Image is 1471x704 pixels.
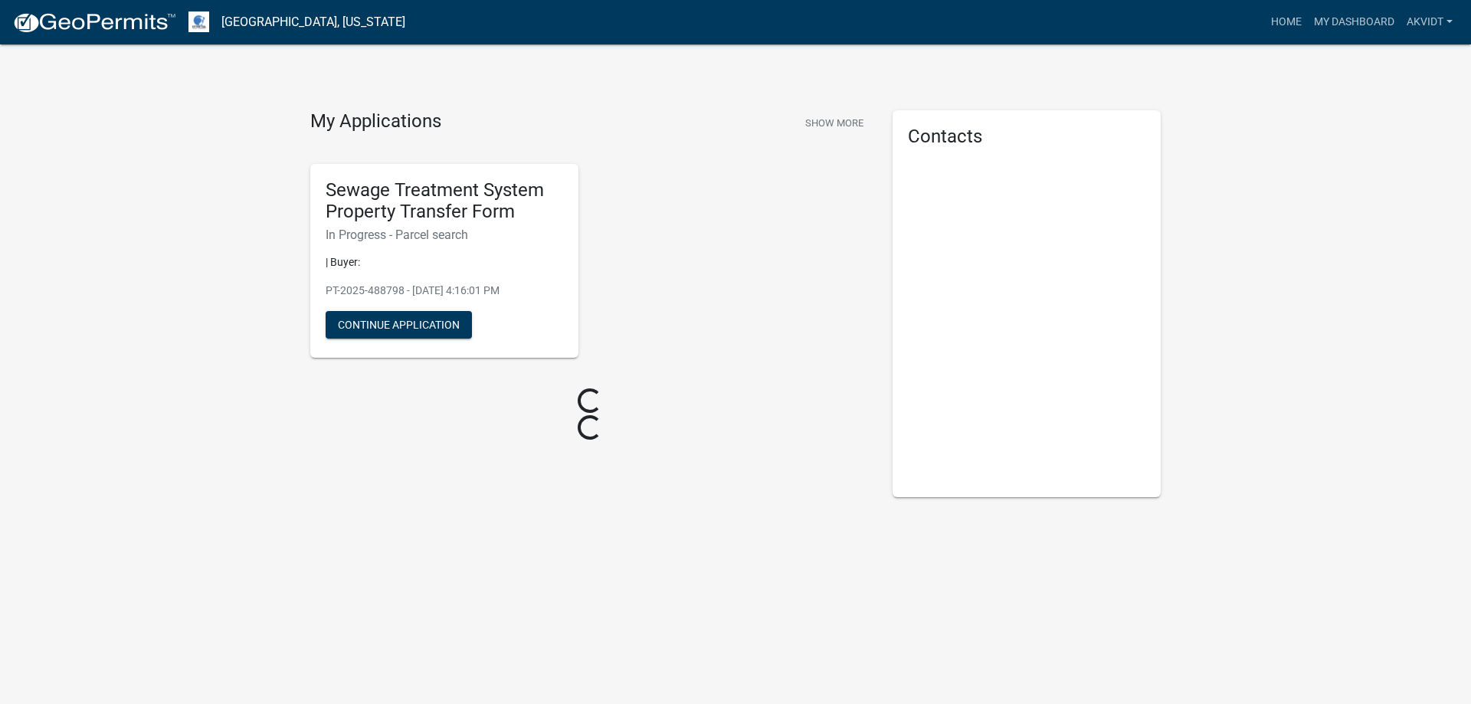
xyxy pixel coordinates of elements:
[310,110,441,133] h4: My Applications
[326,254,563,270] p: | Buyer:
[188,11,209,32] img: Otter Tail County, Minnesota
[908,126,1145,148] h5: Contacts
[799,110,870,136] button: Show More
[326,283,563,299] p: PT-2025-488798 - [DATE] 4:16:01 PM
[326,228,563,242] h6: In Progress - Parcel search
[326,311,472,339] button: Continue Application
[1401,8,1459,37] a: akvidt
[1265,8,1308,37] a: Home
[1308,8,1401,37] a: My Dashboard
[326,179,563,224] h5: Sewage Treatment System Property Transfer Form
[221,9,405,35] a: [GEOGRAPHIC_DATA], [US_STATE]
